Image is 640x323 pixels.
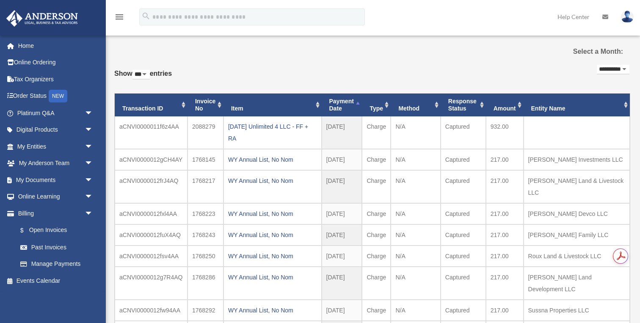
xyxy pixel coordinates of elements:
td: 217.00 [486,300,524,321]
a: Events Calendar [6,272,106,289]
a: Platinum Q&Aarrow_drop_down [6,105,106,121]
td: Captured [441,300,486,321]
td: [DATE] [322,149,362,170]
i: menu [114,12,124,22]
td: [PERSON_NAME] Family LLC [524,224,630,246]
td: [DATE] [322,267,362,300]
th: Payment Date: activate to sort column descending [322,94,362,116]
td: [PERSON_NAME] Devco LLC [524,203,630,224]
td: aCNVI0000012fsv4AA [115,246,188,267]
th: Method: activate to sort column ascending [391,94,440,116]
div: NEW [49,90,67,102]
th: Response Status: activate to sort column ascending [441,94,486,116]
td: aCNVI0000012g7R4AQ [115,267,188,300]
div: WY Annual List, No Nom [228,175,317,187]
td: Charge [362,267,391,300]
span: arrow_drop_down [85,155,102,172]
td: [DATE] [322,246,362,267]
div: [DATE] Unlimited 4 LLC - FF + RA [228,121,317,144]
td: Captured [441,170,486,203]
span: $ [25,225,29,236]
td: N/A [391,170,440,203]
td: 217.00 [486,203,524,224]
a: Order StatusNEW [6,88,106,105]
td: [DATE] [322,203,362,224]
td: Charge [362,149,391,170]
td: [DATE] [322,224,362,246]
div: WY Annual List, No Nom [228,250,317,262]
a: $Open Invoices [12,222,106,239]
div: WY Annual List, No Nom [228,208,317,220]
span: arrow_drop_down [85,188,102,206]
td: N/A [391,300,440,321]
label: Show entries [114,68,172,88]
img: User Pic [621,11,634,23]
td: 217.00 [486,149,524,170]
td: 217.00 [486,267,524,300]
td: Captured [441,224,486,246]
td: 2088279 [188,116,223,149]
td: 217.00 [486,224,524,246]
td: 217.00 [486,170,524,203]
td: Charge [362,224,391,246]
td: 1768243 [188,224,223,246]
td: Charge [362,203,391,224]
td: Captured [441,267,486,300]
div: WY Annual List, No Nom [228,304,317,316]
td: [DATE] [322,300,362,321]
a: Online Learningarrow_drop_down [6,188,106,205]
td: [PERSON_NAME] Land Development LLC [524,267,630,300]
td: Charge [362,300,391,321]
th: Invoice No: activate to sort column ascending [188,94,223,116]
a: Manage Payments [12,256,106,273]
td: N/A [391,116,440,149]
a: Past Invoices [12,239,102,256]
span: arrow_drop_down [85,105,102,122]
a: My Anderson Teamarrow_drop_down [6,155,106,172]
span: arrow_drop_down [85,138,102,155]
td: Captured [441,149,486,170]
td: Charge [362,246,391,267]
td: aCNVI0000011f6z4AA [115,116,188,149]
td: N/A [391,267,440,300]
td: 1768286 [188,267,223,300]
span: arrow_drop_down [85,171,102,189]
td: N/A [391,224,440,246]
i: search [141,11,151,21]
a: Digital Productsarrow_drop_down [6,121,106,138]
a: menu [114,15,124,22]
td: 1768223 [188,203,223,224]
a: Tax Organizers [6,71,106,88]
td: Captured [441,203,486,224]
td: [PERSON_NAME] Land & Livestock LLC [524,170,630,203]
td: aCNVI0000012gCH4AY [115,149,188,170]
div: WY Annual List, No Nom [228,271,317,283]
td: aCNVI0000012fuX4AQ [115,224,188,246]
td: Captured [441,246,486,267]
td: [DATE] [322,170,362,203]
span: arrow_drop_down [85,205,102,222]
td: 1768217 [188,170,223,203]
td: N/A [391,203,440,224]
td: Roux Land & Livestock LLC [524,246,630,267]
td: N/A [391,149,440,170]
th: Amount: activate to sort column ascending [486,94,524,116]
td: Charge [362,116,391,149]
td: 1768145 [188,149,223,170]
th: Transaction ID: activate to sort column ascending [115,94,188,116]
th: Type: activate to sort column ascending [362,94,391,116]
td: 1768292 [188,300,223,321]
td: Captured [441,116,486,149]
td: aCNVI0000012fxl4AA [115,203,188,224]
a: Billingarrow_drop_down [6,205,106,222]
td: [DATE] [322,116,362,149]
td: [PERSON_NAME] Investments LLC [524,149,630,170]
div: WY Annual List, No Nom [228,229,317,241]
a: Home [6,37,106,54]
td: 932.00 [486,116,524,149]
img: Anderson Advisors Platinum Portal [4,10,80,27]
td: N/A [391,246,440,267]
td: 1768250 [188,246,223,267]
td: 217.00 [486,246,524,267]
span: arrow_drop_down [85,121,102,139]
